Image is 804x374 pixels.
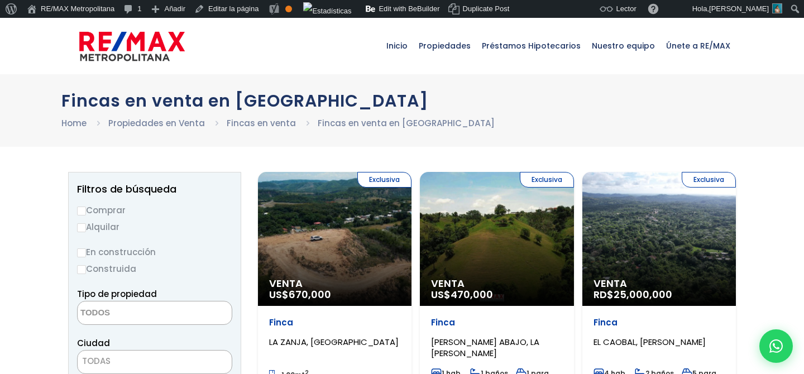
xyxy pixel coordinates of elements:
[285,6,292,12] div: Aceptable
[661,18,736,74] a: Únete a RE/MAX
[431,336,539,359] span: [PERSON_NAME] ABAJO, LA [PERSON_NAME]
[108,117,205,129] a: Propiedades en Venta
[594,336,706,348] span: EL CAOBAL, [PERSON_NAME]
[661,29,736,63] span: Únete a RE/MAX
[520,172,574,188] span: Exclusiva
[318,116,495,130] li: Fincas en venta en [GEOGRAPHIC_DATA]
[79,18,185,74] a: RE/MAX Metropolitana
[82,355,111,367] span: TODAS
[431,287,493,301] span: US$
[61,117,87,129] a: Home
[586,18,661,74] a: Nuestro equipo
[594,317,725,328] p: Finca
[77,223,86,232] input: Alquilar
[586,29,661,63] span: Nuestro equipo
[381,29,413,63] span: Inicio
[77,220,232,234] label: Alquilar
[77,288,157,300] span: Tipo de propiedad
[78,301,186,325] textarea: Search
[77,262,232,276] label: Construida
[77,350,232,374] span: TODAS
[77,248,86,257] input: En construcción
[227,117,296,129] a: Fincas en venta
[77,245,232,259] label: En construcción
[476,29,586,63] span: Préstamos Hipotecarios
[594,278,725,289] span: Venta
[61,91,743,111] h1: Fincas en venta en [GEOGRAPHIC_DATA]
[77,265,86,274] input: Construida
[77,184,232,195] h2: Filtros de búsqueda
[303,2,351,20] img: Visitas de 48 horas. Haz clic para ver más estadísticas del sitio.
[269,336,399,348] span: LA ZANJA, [GEOGRAPHIC_DATA]
[431,317,562,328] p: Finca
[269,278,400,289] span: Venta
[413,18,476,74] a: Propiedades
[476,18,586,74] a: Préstamos Hipotecarios
[77,203,232,217] label: Comprar
[77,337,110,349] span: Ciudad
[614,287,672,301] span: 25,000,000
[79,30,185,63] img: remax-metropolitana-logo
[431,278,562,289] span: Venta
[381,18,413,74] a: Inicio
[289,287,331,301] span: 670,000
[77,207,86,215] input: Comprar
[269,287,331,301] span: US$
[451,287,493,301] span: 470,000
[78,353,232,369] span: TODAS
[413,29,476,63] span: Propiedades
[594,287,672,301] span: RD$
[357,172,411,188] span: Exclusiva
[269,317,400,328] p: Finca
[682,172,736,188] span: Exclusiva
[709,4,769,13] span: [PERSON_NAME]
